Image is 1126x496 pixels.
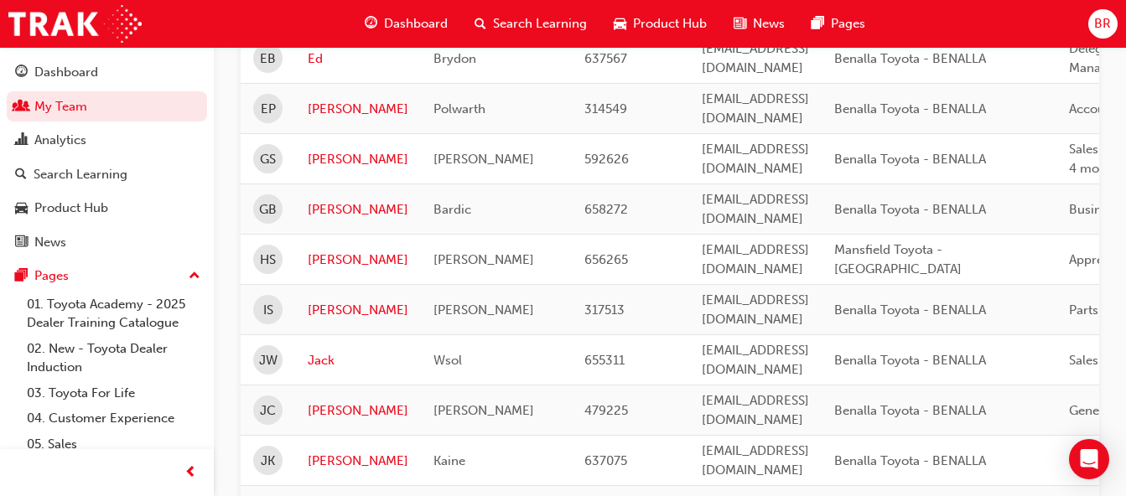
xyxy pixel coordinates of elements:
div: Pages [34,266,69,286]
button: BR [1088,9,1118,39]
span: [PERSON_NAME] [433,152,534,167]
a: news-iconNews [720,7,798,41]
span: 655311 [584,353,625,368]
span: GS [260,150,276,169]
div: Open Intercom Messenger [1069,439,1109,479]
a: 02. New - Toyota Dealer Induction [20,336,207,380]
a: Ed [308,49,408,69]
span: Polwarth [433,101,485,116]
button: DashboardMy TeamAnalyticsSearch LearningProduct HubNews [7,54,207,261]
span: Wsol [433,353,462,368]
span: news-icon [15,235,28,251]
a: 01. Toyota Academy - 2025 Dealer Training Catalogue [20,292,207,336]
span: BR [1094,14,1111,34]
a: [PERSON_NAME] [308,452,408,471]
a: [PERSON_NAME] [308,200,408,220]
span: chart-icon [15,133,28,148]
span: car-icon [614,13,626,34]
a: [PERSON_NAME] [308,251,408,270]
span: Benalla Toyota - BENALLA [834,202,986,217]
span: [EMAIL_ADDRESS][DOMAIN_NAME] [702,91,809,126]
div: Product Hub [34,199,108,218]
span: News [753,14,785,34]
span: EP [261,100,276,119]
a: Product Hub [7,193,207,224]
span: JW [259,351,278,370]
span: 658272 [584,202,628,217]
span: Benalla Toyota - BENALLA [834,101,986,116]
span: [PERSON_NAME] [433,403,534,418]
span: up-icon [189,266,200,287]
span: JK [261,452,275,471]
span: Brydon [433,51,476,66]
div: Search Learning [34,165,127,184]
span: 479225 [584,403,628,418]
span: Benalla Toyota - BENALLA [834,403,986,418]
span: 592626 [584,152,629,167]
a: Jack [308,351,408,370]
span: search-icon [15,168,27,183]
span: car-icon [15,201,28,216]
a: 04. Customer Experience [20,406,207,431]
span: [EMAIL_ADDRESS][DOMAIN_NAME] [702,142,809,176]
span: Pages [831,14,865,34]
span: guage-icon [15,65,28,80]
span: search-icon [475,13,486,34]
a: [PERSON_NAME] [308,150,408,169]
span: Product Hub [633,14,707,34]
span: 637075 [584,453,627,468]
span: prev-icon [184,462,197,483]
a: 05. Sales [20,431,207,457]
a: [PERSON_NAME] [308,301,408,320]
span: Kaine [433,453,465,468]
a: pages-iconPages [798,7,879,41]
span: JC [260,401,276,421]
span: [EMAIL_ADDRESS][DOMAIN_NAME] [702,192,809,226]
span: news-icon [734,13,746,34]
a: guage-iconDashboard [351,7,461,41]
span: Benalla Toyota - BENALLA [834,152,986,167]
span: Benalla Toyota - BENALLA [834,353,986,368]
span: guage-icon [365,13,377,34]
span: 656265 [584,252,628,267]
span: Benalla Toyota - BENALLA [834,453,986,468]
span: GB [259,200,277,220]
span: [EMAIL_ADDRESS][DOMAIN_NAME] [702,393,809,427]
span: 314549 [584,101,627,116]
a: 03. Toyota For Life [20,380,207,406]
button: Pages [7,261,207,292]
span: [EMAIL_ADDRESS][DOMAIN_NAME] [702,242,809,276]
span: HS [260,251,276,270]
span: [EMAIL_ADDRESS][DOMAIN_NAME] [702,443,809,478]
div: Analytics [34,131,86,150]
img: Trak [8,5,142,43]
span: [PERSON_NAME] [433,252,534,267]
span: 317513 [584,302,625,318]
span: [EMAIL_ADDRESS][DOMAIN_NAME] [702,343,809,377]
span: people-icon [15,100,28,115]
span: [EMAIL_ADDRESS][DOMAIN_NAME] [702,41,809,75]
span: 637567 [584,51,627,66]
a: News [7,227,207,258]
span: IS [263,301,273,320]
span: [PERSON_NAME] [433,302,534,318]
a: [PERSON_NAME] [308,401,408,421]
div: News [34,233,66,252]
a: My Team [7,91,207,122]
span: Dashboard [384,14,448,34]
span: Mansfield Toyota - [GEOGRAPHIC_DATA] [834,242,962,276]
span: Benalla Toyota - BENALLA [834,51,986,66]
span: Search Learning [493,14,587,34]
a: car-iconProduct Hub [600,7,720,41]
a: Dashboard [7,57,207,88]
a: search-iconSearch Learning [461,7,600,41]
span: EB [260,49,276,69]
span: pages-icon [812,13,824,34]
span: [EMAIL_ADDRESS][DOMAIN_NAME] [702,292,809,327]
a: Analytics [7,125,207,156]
span: Bardic [433,202,471,217]
span: Benalla Toyota - BENALLA [834,302,986,318]
a: Search Learning [7,159,207,190]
